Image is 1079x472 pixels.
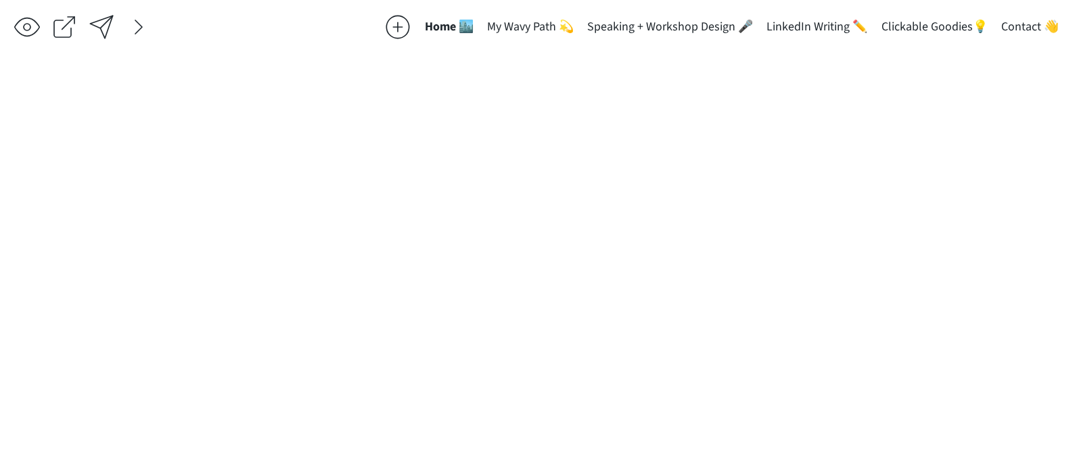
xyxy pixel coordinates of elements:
button: LinkedIn Writing ✏️ [760,14,874,41]
button: My Wavy Path 💫 [480,14,580,41]
button: Speaking + Workshop Design 🎤 [580,14,760,41]
button: Home 🏙️ [418,14,480,41]
button: Clickable Goodies💡 [875,14,994,41]
button: Contact 👋 [994,14,1065,41]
